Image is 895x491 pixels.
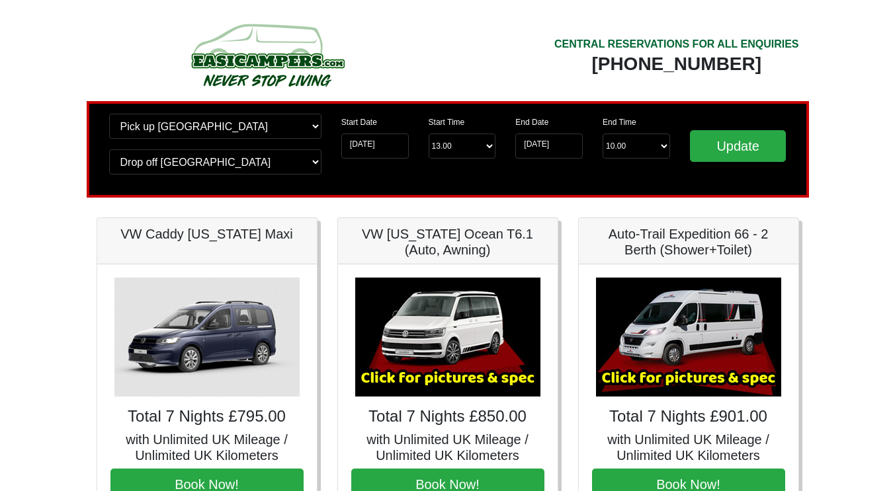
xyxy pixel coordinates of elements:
h4: Total 7 Nights £795.00 [110,407,304,426]
h4: Total 7 Nights £850.00 [351,407,544,426]
label: Start Time [429,116,465,128]
img: VW Caddy California Maxi [114,278,300,397]
img: campers-checkout-logo.png [142,19,393,91]
h5: VW [US_STATE] Ocean T6.1 (Auto, Awning) [351,226,544,258]
h5: Auto-Trail Expedition 66 - 2 Berth (Shower+Toilet) [592,226,785,258]
h4: Total 7 Nights £901.00 [592,407,785,426]
label: Start Date [341,116,377,128]
input: Return Date [515,133,583,159]
h5: with Unlimited UK Mileage / Unlimited UK Kilometers [351,432,544,463]
div: CENTRAL RESERVATIONS FOR ALL ENQUIRIES [554,36,799,52]
img: Auto-Trail Expedition 66 - 2 Berth (Shower+Toilet) [596,278,781,397]
label: End Date [515,116,548,128]
input: Start Date [341,133,409,159]
input: Update [690,130,787,162]
h5: with Unlimited UK Mileage / Unlimited UK Kilometers [592,432,785,463]
div: [PHONE_NUMBER] [554,52,799,76]
h5: with Unlimited UK Mileage / Unlimited UK Kilometers [110,432,304,463]
img: VW California Ocean T6.1 (Auto, Awning) [355,278,540,397]
label: End Time [603,116,636,128]
h5: VW Caddy [US_STATE] Maxi [110,226,304,242]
